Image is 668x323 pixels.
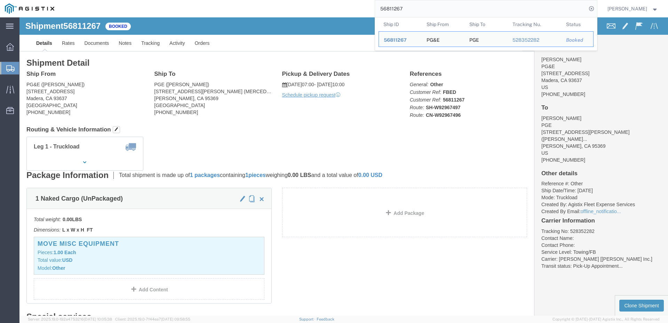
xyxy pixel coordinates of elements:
[512,37,556,44] div: 528352282
[507,17,561,31] th: Tracking Nu.
[607,5,647,13] span: Joe Torres
[561,17,594,31] th: Status
[28,317,112,321] span: Server: 2025.19.0-192a4753216
[317,317,334,321] a: Feedback
[161,317,190,321] span: [DATE] 09:58:55
[426,32,439,47] div: PG&E
[115,317,190,321] span: Client: 2025.19.0-7f44ea7
[464,17,508,31] th: Ship To
[84,317,112,321] span: [DATE] 10:05:38
[384,37,417,44] div: 56811267
[421,17,464,31] th: Ship From
[379,17,422,31] th: Ship ID
[384,37,407,43] span: 56811267
[375,0,587,17] input: Search for shipment number, reference number
[379,17,597,50] table: Search Results
[19,17,668,316] iframe: FS Legacy Container
[5,3,54,14] img: logo
[552,316,660,322] span: Copyright © [DATE]-[DATE] Agistix Inc., All Rights Reserved
[469,32,479,47] div: PGE
[299,317,317,321] a: Support
[566,37,588,44] div: Booked
[607,5,659,13] button: [PERSON_NAME]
